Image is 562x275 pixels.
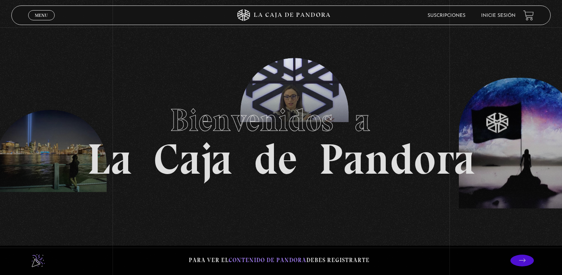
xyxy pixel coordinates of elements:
a: View your shopping cart [523,10,534,21]
a: Suscripciones [428,13,465,18]
span: Menu [35,13,48,18]
span: Cerrar [32,20,51,25]
h1: La Caja de Pandora [87,95,475,181]
span: contenido de Pandora [229,257,306,264]
a: Inicie sesión [481,13,515,18]
p: Para ver el debes registrarte [189,255,370,266]
span: Bienvenidos a [170,101,392,139]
